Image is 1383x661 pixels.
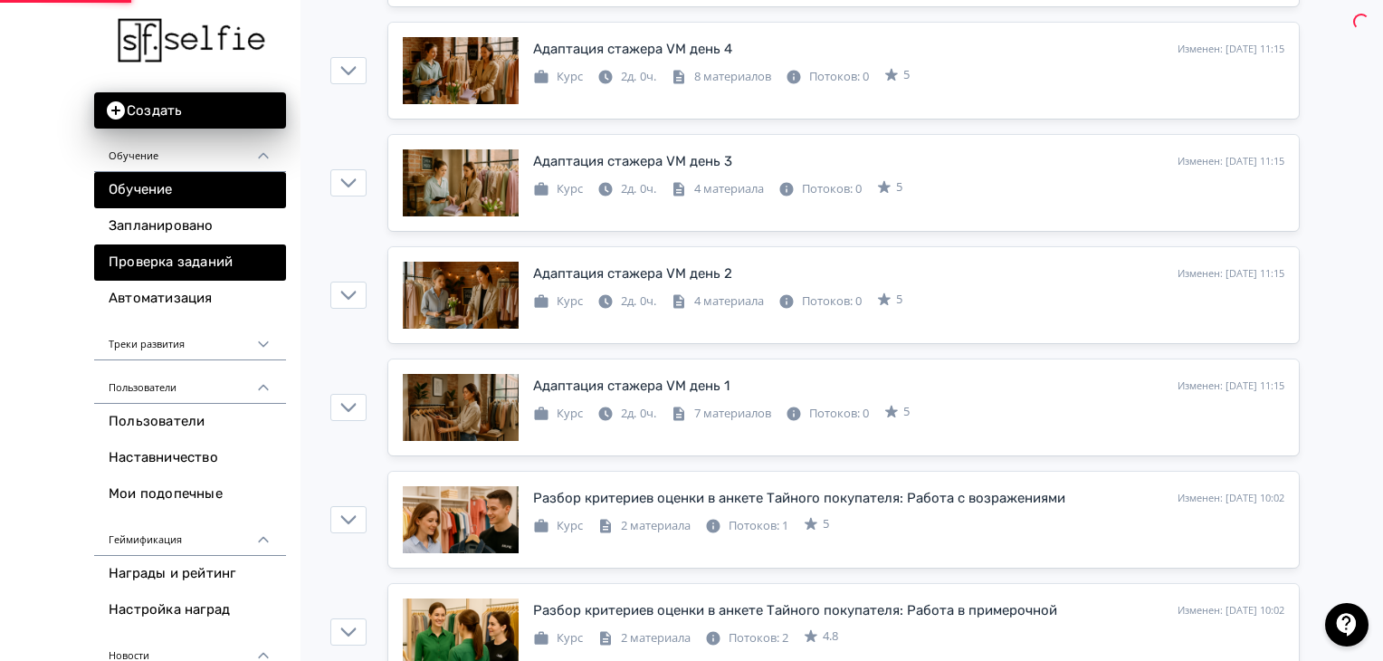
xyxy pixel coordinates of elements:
[1178,154,1284,169] div: Изменен: [DATE] 11:15
[597,629,691,647] div: 2 материала
[533,517,583,535] div: Курс
[533,488,1065,509] div: Разбор критериев оценки в анкете Тайного покупателя: Работа с возражениями
[94,244,286,281] a: Проверка заданий
[94,317,286,360] div: Треки развития
[705,517,788,535] div: Потоков: 1
[903,403,910,421] span: 5
[823,627,838,646] span: 4.8
[533,376,730,397] div: Адаптация стажера VM день 1
[786,68,869,86] div: Потоков: 0
[533,68,583,86] div: Курс
[533,629,583,647] div: Курс
[94,513,286,556] div: Геймификация
[533,292,583,311] div: Курс
[94,172,286,208] a: Обучение
[671,405,771,423] div: 7 материалов
[94,476,286,513] a: Мои подопечные
[786,405,869,423] div: Потоков: 0
[671,68,771,86] div: 8 материалов
[778,180,862,198] div: Потоков: 0
[94,281,286,317] a: Автоматизация
[1178,603,1284,618] div: Изменен: [DATE] 10:02
[621,68,636,84] span: 2д.
[533,263,732,284] div: Адаптация стажера VM день 2
[896,291,902,309] span: 5
[1178,378,1284,394] div: Изменен: [DATE] 11:15
[671,292,764,311] div: 4 материала
[94,360,286,404] div: Пользователи
[823,515,829,533] span: 5
[896,178,902,196] span: 5
[1178,42,1284,57] div: Изменен: [DATE] 11:15
[903,66,910,84] span: 5
[94,129,286,172] div: Обучение
[109,11,272,71] img: https://files.teachbase.ru/system/systemcolortheme/1678/logo/medium-5523ad59cb120f530bed0f8c511b1...
[621,180,636,196] span: 2д.
[533,405,583,423] div: Курс
[533,180,583,198] div: Курс
[1178,491,1284,506] div: Изменен: [DATE] 10:02
[94,92,286,129] button: Создать
[94,556,286,592] a: Награды и рейтинг
[640,292,656,309] span: 0ч.
[597,517,691,535] div: 2 материала
[533,39,732,60] div: Адаптация стажера VM день 4
[671,180,764,198] div: 4 материала
[621,405,636,421] span: 2д.
[778,292,862,311] div: Потоков: 0
[640,68,656,84] span: 0ч.
[1178,266,1284,282] div: Изменен: [DATE] 11:15
[533,151,732,172] div: Адаптация стажера VM день 3
[533,600,1057,621] div: Разбор критериев оценки в анкете Тайного покупателя: Работа в примерочной
[94,440,286,476] a: Наставничество
[94,592,286,628] a: Настройка наград
[640,405,656,421] span: 0ч.
[94,208,286,244] a: Запланировано
[705,629,788,647] div: Потоков: 2
[640,180,656,196] span: 0ч.
[94,404,286,440] a: Пользователи
[621,292,636,309] span: 2д.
